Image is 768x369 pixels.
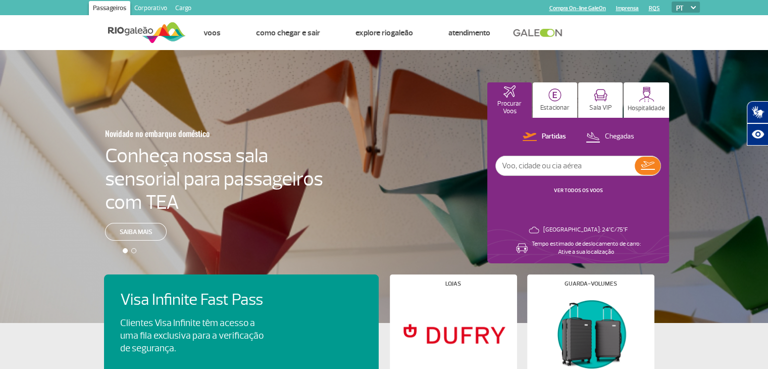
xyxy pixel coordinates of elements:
button: Estacionar [533,82,577,118]
input: Voo, cidade ou cia aérea [496,156,635,175]
button: VER TODOS OS VOOS [551,187,606,195]
p: Hospitalidade [628,105,665,112]
button: Partidas [520,130,569,144]
button: Chegadas [583,130,637,144]
h3: Novidade no embarque doméstico [105,123,274,144]
h4: Conheça nossa sala sensorial para passageiros com TEA [105,144,323,214]
img: hospitality.svg [639,86,654,102]
a: Atendimento [448,28,490,38]
a: Corporativo [130,1,171,17]
a: Explore RIOgaleão [355,28,413,38]
a: Visa Infinite Fast PassClientes Visa Infinite têm acesso a uma fila exclusiva para a verificação ... [120,291,363,355]
button: Abrir recursos assistivos. [747,123,768,146]
p: Tempo estimado de deslocamento de carro: Ative a sua localização [532,240,641,256]
h4: Visa Infinite Fast Pass [120,291,281,309]
p: Chegadas [605,132,634,142]
img: vipRoom.svg [594,89,607,102]
button: Hospitalidade [624,82,669,118]
a: Voos [203,28,221,38]
a: VER TODOS OS VOOS [554,187,603,194]
img: airplaneHomeActive.svg [503,85,516,98]
img: carParkingHome.svg [548,88,561,102]
button: Procurar Voos [487,82,532,118]
p: [GEOGRAPHIC_DATA]: 24°C/75°F [543,226,628,234]
a: Como chegar e sair [256,28,320,38]
button: Sala VIP [578,82,623,118]
a: Passageiros [89,1,130,17]
p: Partidas [542,132,566,142]
a: Compra On-line GaleOn [549,5,606,12]
h4: Lojas [445,281,461,287]
p: Sala VIP [589,104,612,112]
p: Clientes Visa Infinite têm acesso a uma fila exclusiva para a verificação de segurança. [120,317,264,355]
a: RQS [649,5,660,12]
a: Imprensa [616,5,639,12]
p: Procurar Voos [492,100,527,115]
h4: Guarda-volumes [565,281,617,287]
div: Plugin de acessibilidade da Hand Talk. [747,101,768,146]
a: Cargo [171,1,195,17]
a: Saiba mais [105,223,167,241]
p: Estacionar [540,104,570,112]
button: Abrir tradutor de língua de sinais. [747,101,768,123]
